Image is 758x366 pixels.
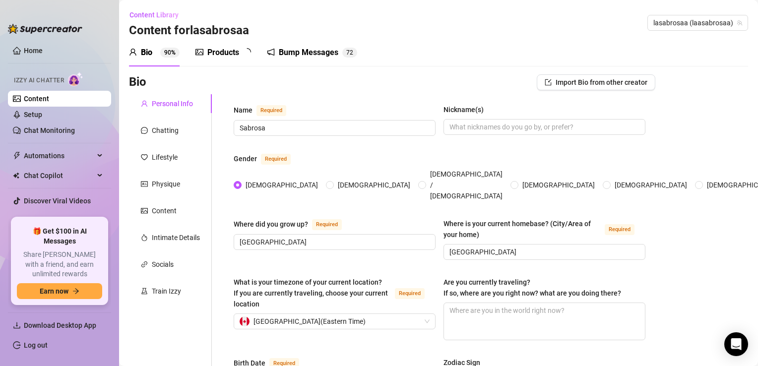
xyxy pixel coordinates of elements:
span: Automations [24,148,94,164]
label: Gender [234,153,302,165]
span: Are you currently traveling? If so, where are you right now? what are you doing there? [443,278,621,297]
input: Where did you grow up? [240,237,428,247]
h3: Content for lasabrosaa [129,23,249,39]
span: Share [PERSON_NAME] with a friend, and earn unlimited rewards [17,250,102,279]
span: Required [312,219,342,230]
span: Required [605,224,634,235]
div: Gender [234,153,257,164]
span: lasabrosaa (laasabrosaa) [653,15,742,30]
span: user [141,100,148,107]
div: Bio [141,47,152,59]
div: Where did you grow up? [234,219,308,230]
div: Open Intercom Messenger [724,332,748,356]
img: logo-BBDzfeDw.svg [8,24,82,34]
span: [DEMOGRAPHIC_DATA] / [DEMOGRAPHIC_DATA] [426,169,506,201]
label: Where is your current homebase? (City/Area of your home) [443,218,645,240]
div: Name [234,105,253,116]
div: Products [207,47,239,59]
a: Log out [24,341,48,349]
input: Name [240,122,428,133]
span: download [13,321,21,329]
label: Where did you grow up? [234,218,353,230]
sup: 72 [342,48,357,58]
span: Content Library [129,11,179,19]
span: link [141,261,148,268]
span: [GEOGRAPHIC_DATA] ( Eastern Time ) [253,314,366,329]
span: Required [395,288,425,299]
span: fire [141,234,148,241]
span: loading [243,47,252,57]
div: Where is your current homebase? (City/Area of your home) [443,218,601,240]
div: Personal Info [152,98,193,109]
a: Home [24,47,43,55]
label: Name [234,104,297,116]
h3: Bio [129,74,146,90]
img: Chat Copilot [13,172,19,179]
span: arrow-right [72,288,79,295]
span: 🎁 Get $100 in AI Messages [17,227,102,246]
span: 7 [346,49,350,56]
span: Izzy AI Chatter [14,76,64,85]
div: Socials [152,259,174,270]
button: Import Bio from other creator [537,74,655,90]
div: Chatting [152,125,179,136]
span: Download Desktop App [24,321,96,329]
input: Nickname(s) [449,122,637,132]
a: Content [24,95,49,103]
span: idcard [141,181,148,187]
a: Chat Monitoring [24,126,75,134]
input: Where is your current homebase? (City/Area of your home) [449,246,637,257]
span: message [141,127,148,134]
label: Nickname(s) [443,104,491,115]
a: Discover Viral Videos [24,197,91,205]
button: Content Library [129,7,187,23]
span: What is your timezone of your current location? If you are currently traveling, choose your curre... [234,278,388,308]
span: Earn now [40,287,68,295]
div: Lifestyle [152,152,178,163]
div: Intimate Details [152,232,200,243]
span: experiment [141,288,148,295]
span: thunderbolt [13,152,21,160]
span: [DEMOGRAPHIC_DATA] [242,180,322,190]
div: Content [152,205,177,216]
div: Physique [152,179,180,189]
span: Required [256,105,286,116]
span: [DEMOGRAPHIC_DATA] [611,180,691,190]
div: Nickname(s) [443,104,484,115]
span: [DEMOGRAPHIC_DATA] [518,180,599,190]
a: Setup [24,111,42,119]
button: Earn nowarrow-right [17,283,102,299]
sup: 90% [160,48,180,58]
span: team [737,20,743,26]
span: notification [267,48,275,56]
span: picture [141,207,148,214]
span: user [129,48,137,56]
span: 2 [350,49,353,56]
img: AI Chatter [68,72,83,86]
div: Bump Messages [279,47,338,59]
img: ca [240,316,250,326]
span: Chat Copilot [24,168,94,183]
span: heart [141,154,148,161]
span: picture [195,48,203,56]
div: Train Izzy [152,286,181,297]
span: [DEMOGRAPHIC_DATA] [334,180,414,190]
span: Import Bio from other creator [556,78,647,86]
span: Required [261,154,291,165]
span: import [545,79,552,86]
